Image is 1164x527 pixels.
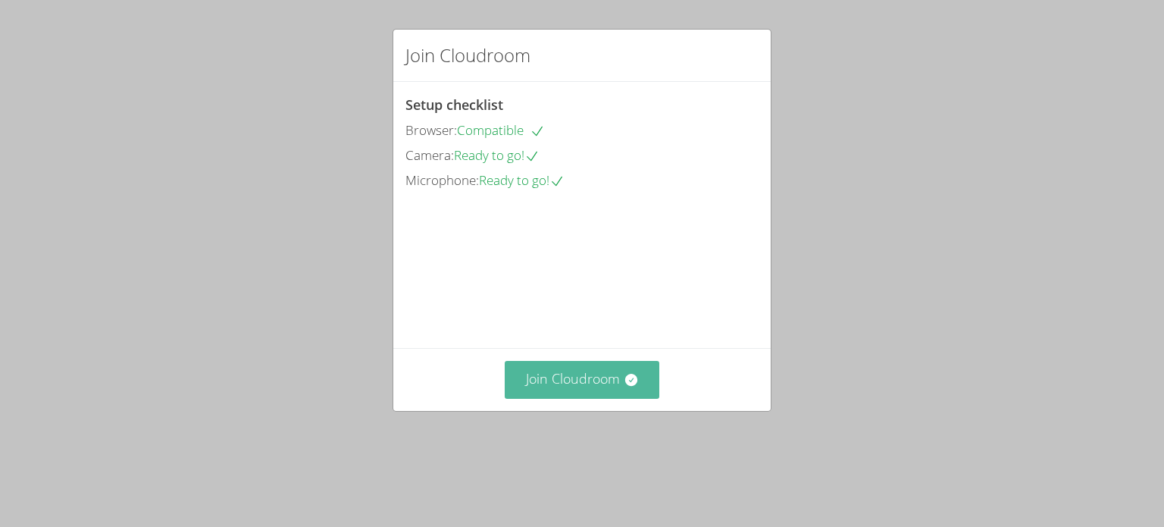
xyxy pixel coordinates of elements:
[479,171,565,189] span: Ready to go!
[405,146,454,164] span: Camera:
[405,96,503,114] span: Setup checklist
[505,361,660,398] button: Join Cloudroom
[457,121,545,139] span: Compatible
[454,146,540,164] span: Ready to go!
[405,171,479,189] span: Microphone:
[405,121,457,139] span: Browser:
[405,42,530,69] h2: Join Cloudroom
